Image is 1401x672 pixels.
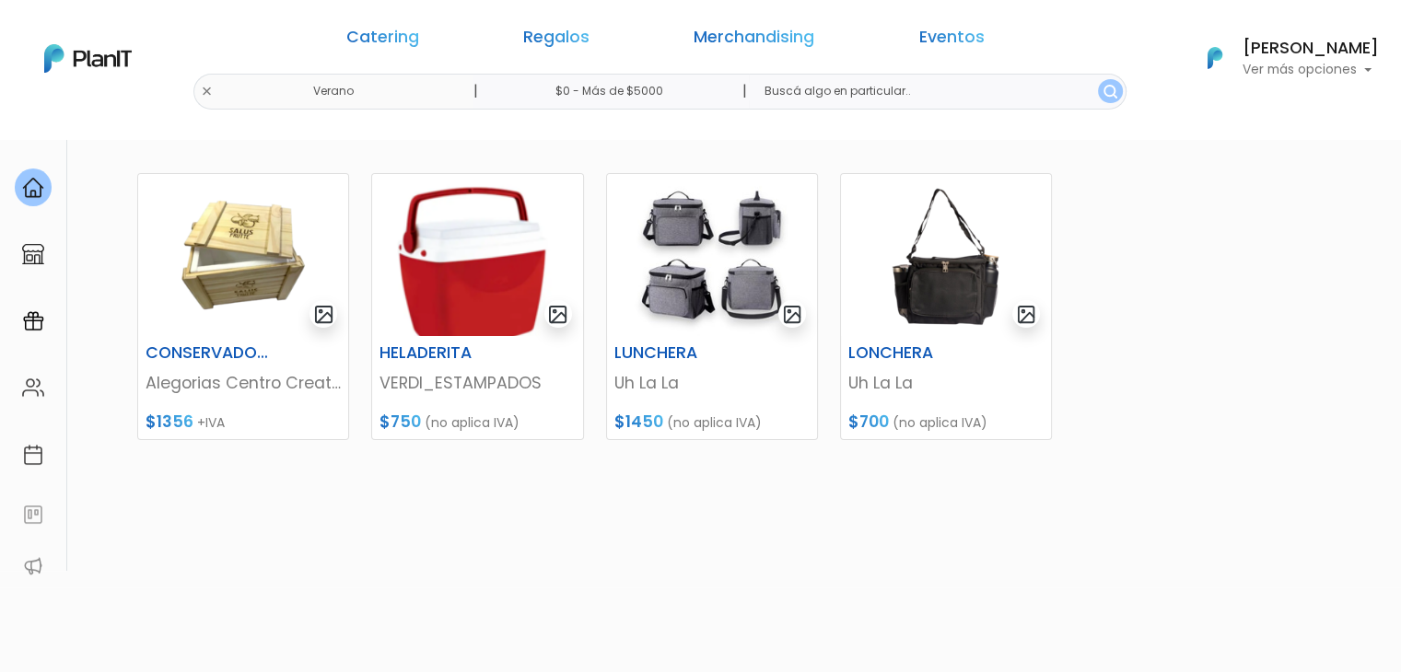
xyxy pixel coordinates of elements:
[694,29,814,52] a: Merchandising
[22,555,44,577] img: partners-52edf745621dab592f3b2c58e3bca9d71375a7ef29c3b500c9f145b62cc070d4.svg
[197,413,225,432] span: +IVA
[146,411,193,433] span: $1356
[741,80,746,102] p: |
[22,243,44,265] img: marketplace-4ceaa7011d94191e9ded77b95e3339b90024bf715f7c57f8cf31f2d8c509eaba.svg
[1243,41,1379,57] h6: [PERSON_NAME]
[138,174,348,336] img: thumb_Captura_de_pantalla_2023-09-12_131513-PhotoRoom.png
[848,411,889,433] span: $700
[22,177,44,199] img: home-e721727adea9d79c4d83392d1f703f7f8bce08238fde08b1acbfd93340b81755.svg
[148,110,185,147] img: user_04fe99587a33b9844688ac17b531be2b.png
[371,173,583,440] a: gallery-light HELADERITA VERDI_ESTAMPADOS $750 (no aplica IVA)
[286,140,313,168] i: keyboard_arrow_down
[379,411,421,433] span: $750
[749,74,1126,110] input: Buscá algo en particular..
[313,304,334,325] img: gallery-light
[1184,34,1379,82] button: PlanIt Logo [PERSON_NAME] Ver más opciones
[614,411,663,433] span: $1450
[281,276,313,298] i: insert_emoticon
[146,371,341,395] p: Alegorias Centro Creativo
[1195,38,1235,78] img: PlanIt Logo
[372,174,582,336] img: thumb_Captura_de_pantalla_2025-08-27_153741.png
[1103,85,1117,98] img: search_button-432b6d5273f82d61273b3651a40e1bd1b912527efae98b1b7a1b2c0702e16a8d.svg
[134,343,280,363] h6: CONSERVADORA
[425,413,520,432] span: (no aplica IVA)
[841,174,1051,336] img: thumb_Dise%C3%B1o_sin_t%C3%ADtulo_-_2024-11-25T122131.197.png
[547,304,568,325] img: gallery-light
[185,110,222,147] span: J
[201,86,213,98] img: close-6986928ebcb1d6c9903e3b54e860dbc4d054630f23adef3a32610726dff6a82b.svg
[1243,64,1379,76] p: Ver más opciones
[44,44,132,73] img: PlanIt Logo
[48,110,324,147] div: J
[64,169,308,230] p: Ya probaste PlanitGO? Vas a poder automatizarlas acciones de todo el año. Escribinos para saber más!
[167,92,204,129] img: user_d58e13f531133c46cb30575f4d864daf.jpeg
[523,29,590,52] a: Regalos
[782,304,803,325] img: gallery-light
[22,444,44,466] img: calendar-87d922413cdce8b2cf7b7f5f62616a5cf9e4887200fb71536465627b3292af00.svg
[606,173,818,440] a: gallery-light LUNCHERA Uh La La $1450 (no aplica IVA)
[893,413,987,432] span: (no aplica IVA)
[667,413,762,432] span: (no aplica IVA)
[614,371,810,395] p: Uh La La
[473,80,477,102] p: |
[607,174,817,336] img: thumb_image__copia___copia___copia___copia___copia___copia___copia___copia___copia_-Photoroom__28...
[848,371,1044,395] p: Uh La La
[137,173,349,440] a: gallery-light CONSERVADORA Alegorias Centro Creativo $1356 +IVA
[48,129,324,245] div: PLAN IT Ya probaste PlanitGO? Vas a poder automatizarlas acciones de todo el año. Escribinos para...
[837,343,983,363] h6: LONCHERA
[346,29,419,52] a: Catering
[379,371,575,395] p: VERDI_ESTAMPADOS
[96,280,281,298] span: ¡Escríbenos!
[918,29,984,52] a: Eventos
[22,310,44,332] img: campaigns-02234683943229c281be62815700db0a1741e53638e28bf9629b52c665b00959.svg
[64,149,118,165] strong: PLAN IT
[840,173,1052,440] a: gallery-light LONCHERA Uh La La $700 (no aplica IVA)
[1016,304,1037,325] img: gallery-light
[22,377,44,399] img: people-662611757002400ad9ed0e3c099ab2801c6687ba6c219adb57efc949bc21e19d.svg
[22,504,44,526] img: feedback-78b5a0c8f98aac82b08bfc38622c3050aee476f2c9584af64705fc4e61158814.svg
[368,343,514,363] h6: HELADERITA
[313,276,350,298] i: send
[603,343,749,363] h6: LUNCHERA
